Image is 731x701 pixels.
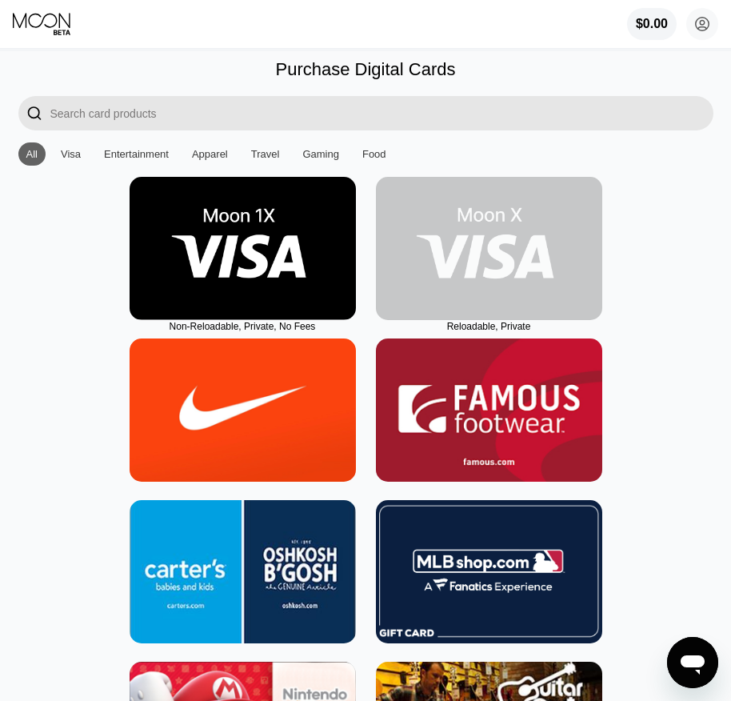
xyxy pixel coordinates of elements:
div:  [26,104,42,122]
input: Search card products [50,96,713,130]
div: Purchase Digital Cards [276,59,456,80]
div: Entertainment [96,142,177,166]
div: $0.00 [636,17,668,31]
iframe: Button to launch messaging window [667,637,718,688]
div: Food [362,148,386,160]
div: All [18,142,46,166]
div: Entertainment [104,148,169,160]
div: Travel [243,142,288,166]
div: Gaming [294,142,347,166]
div: All [26,148,38,160]
div: Visa [53,142,89,166]
div: Apparel [192,148,228,160]
div: $0.00 [627,8,677,40]
div: Apparel [184,142,236,166]
div: Reloadable, Private [376,321,602,332]
div:  [18,96,50,130]
div: Non-Reloadable, Private, No Fees [130,321,356,332]
div: Gaming [302,148,339,160]
div: Visa [61,148,81,160]
div: Food [354,142,394,166]
div: Travel [251,148,280,160]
